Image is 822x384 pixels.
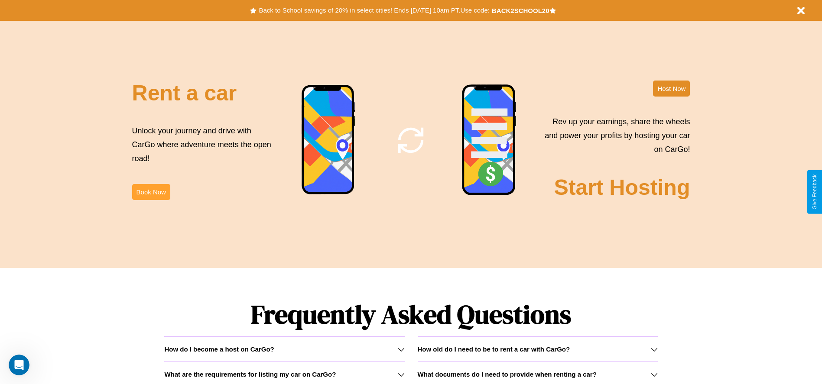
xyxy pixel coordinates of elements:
[301,84,356,196] img: phone
[132,81,237,106] h2: Rent a car
[132,124,274,166] p: Unlock your journey and drive with CarGo where adventure meets the open road!
[418,371,597,378] h3: What documents do I need to provide when renting a car?
[812,174,818,210] div: Give Feedback
[164,292,657,336] h1: Frequently Asked Questions
[164,345,274,353] h3: How do I become a host on CarGo?
[461,84,517,197] img: phone
[132,184,170,200] button: Book Now
[9,355,29,375] iframe: Intercom live chat
[539,115,690,157] p: Rev up your earnings, share the wheels and power your profits by hosting your car on CarGo!
[653,81,690,97] button: Host Now
[492,7,549,14] b: BACK2SCHOOL20
[418,345,570,353] h3: How old do I need to be to rent a car with CarGo?
[257,4,491,16] button: Back to School savings of 20% in select cities! Ends [DATE] 10am PT.Use code:
[554,175,690,200] h2: Start Hosting
[164,371,336,378] h3: What are the requirements for listing my car on CarGo?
